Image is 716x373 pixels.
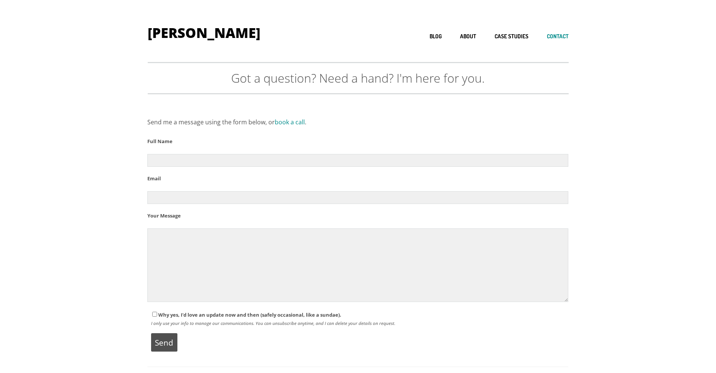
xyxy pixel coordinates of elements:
[151,333,177,352] input: Send
[547,33,569,40] a: Contact
[460,33,476,40] a: About
[147,137,568,146] p: Full Name
[275,118,305,126] a: book a call
[147,174,568,183] p: Email
[151,320,395,326] i: I only use your info to manage our communications. You can unsubscribe anytime, and I can delete ...
[148,26,260,40] h1: [PERSON_NAME]
[148,71,569,86] p: Got a question? Need a hand? I'm here for you.
[147,211,568,220] p: Your Message
[430,33,442,40] a: Blog
[147,137,568,352] form: Contact form
[157,311,341,318] span: Why yes, I'd love an update now and then (safely occasional, like a sundae).
[147,117,568,128] p: Send me a message using the form below, or .
[495,33,528,40] a: Case studies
